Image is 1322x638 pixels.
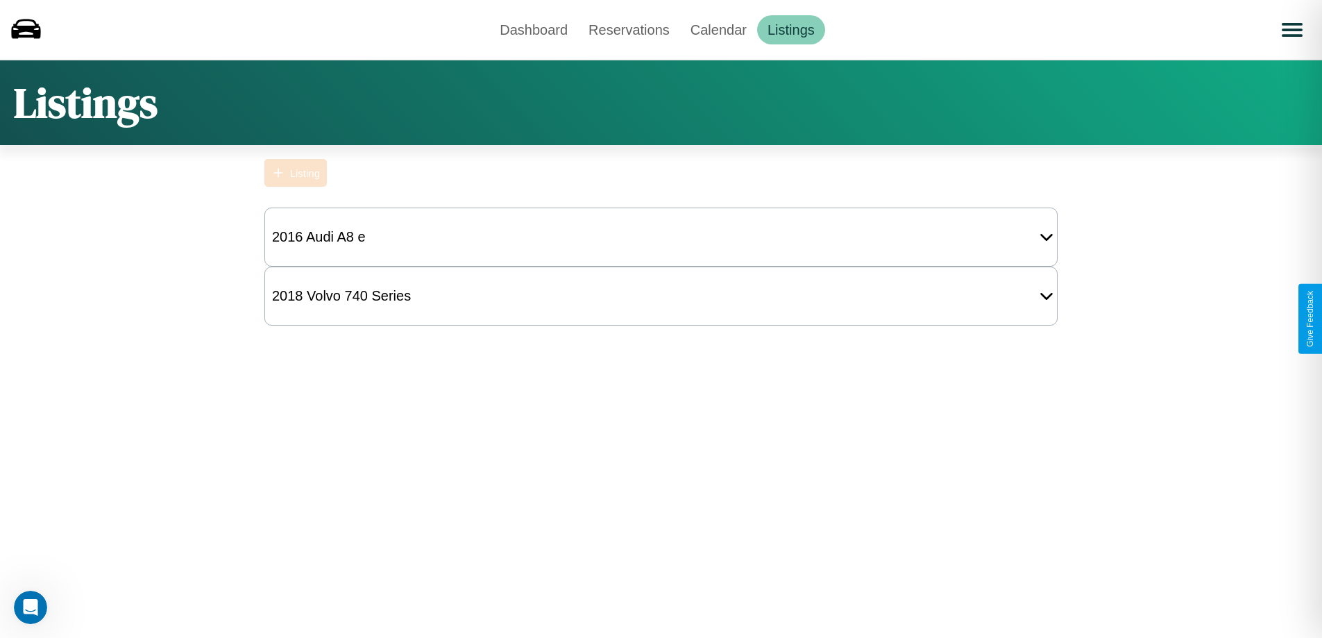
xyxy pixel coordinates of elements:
a: Calendar [680,15,757,44]
button: Listing [264,159,327,187]
div: 2018 Volvo 740 Series [265,281,418,311]
div: Listing [290,167,320,179]
button: Open menu [1273,10,1312,49]
div: Give Feedback [1305,291,1315,347]
a: Reservations [578,15,680,44]
a: Dashboard [489,15,578,44]
a: Listings [757,15,825,44]
div: 2016 Audi A8 e [265,222,373,252]
h1: Listings [14,74,158,131]
iframe: Intercom live chat [14,591,47,624]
